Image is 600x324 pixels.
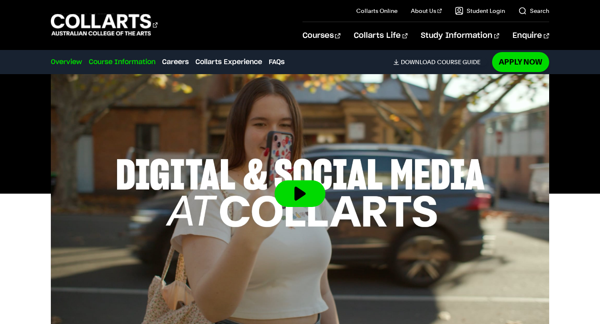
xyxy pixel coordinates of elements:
[518,7,549,15] a: Search
[51,13,157,37] div: Go to homepage
[162,57,189,67] a: Careers
[421,22,499,50] a: Study Information
[492,52,549,72] a: Apply Now
[401,58,435,66] span: Download
[89,57,155,67] a: Course Information
[411,7,442,15] a: About Us
[455,7,505,15] a: Student Login
[269,57,285,67] a: FAQs
[354,22,407,50] a: Collarts Life
[302,22,340,50] a: Courses
[195,57,262,67] a: Collarts Experience
[356,7,397,15] a: Collarts Online
[393,58,487,66] a: DownloadCourse Guide
[512,22,549,50] a: Enquire
[51,57,82,67] a: Overview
